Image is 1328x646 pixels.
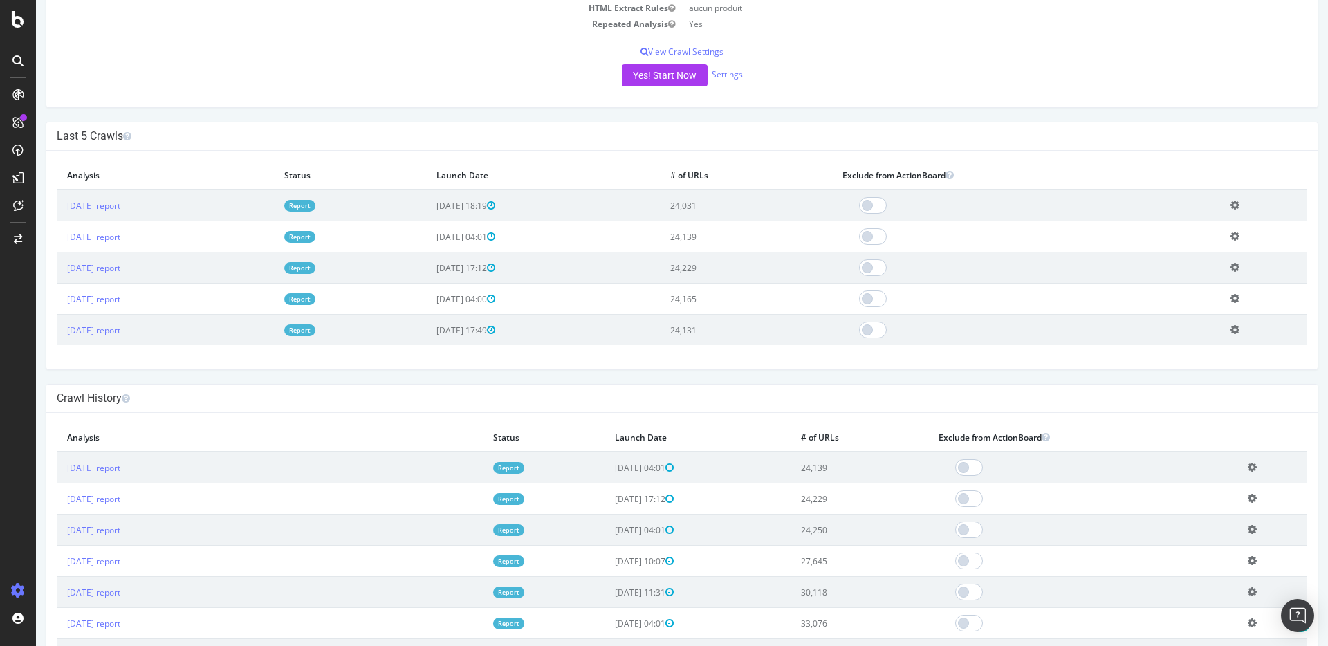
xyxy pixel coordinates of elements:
span: [DATE] 17:12 [400,262,459,274]
a: Report [457,555,488,567]
td: 30,118 [755,577,892,608]
td: 33,076 [755,608,892,639]
td: 24,031 [624,190,796,221]
a: [DATE] report [31,200,84,212]
span: [DATE] 04:01 [579,462,638,474]
td: 24,139 [755,452,892,483]
a: [DATE] report [31,293,84,305]
th: Status [238,161,390,190]
td: Repeated Analysis [21,16,646,32]
span: [DATE] 17:12 [579,493,638,505]
a: [DATE] report [31,262,84,274]
h4: Crawl History [21,391,1271,405]
a: Report [457,462,488,474]
td: 24,165 [624,284,796,315]
button: Yes! Start Now [586,64,672,86]
a: Report [457,587,488,598]
span: [DATE] 18:19 [400,200,459,212]
span: [DATE] 04:01 [579,524,638,536]
span: [DATE] 04:01 [400,231,459,243]
td: 24,139 [624,221,796,252]
p: View Crawl Settings [21,46,1271,57]
span: [DATE] 11:31 [579,587,638,598]
th: Launch Date [390,161,624,190]
td: Yes [646,16,1271,32]
a: [DATE] report [31,587,84,598]
a: Settings [676,68,707,80]
th: Analysis [21,161,238,190]
h4: Last 5 Crawls [21,129,1271,143]
a: Report [457,524,488,536]
span: [DATE] 10:07 [579,555,638,567]
a: Report [457,618,488,629]
th: Launch Date [569,423,755,452]
td: 27,645 [755,546,892,577]
a: Report [248,324,279,336]
a: [DATE] report [31,231,84,243]
a: [DATE] report [31,524,84,536]
th: Analysis [21,423,447,452]
a: Report [248,293,279,305]
th: Status [447,423,569,452]
span: [DATE] 04:01 [579,618,638,629]
th: # of URLs [624,161,796,190]
td: 24,229 [755,483,892,515]
th: Exclude from ActionBoard [892,423,1201,452]
a: Report [248,200,279,212]
span: [DATE] 04:00 [400,293,459,305]
a: [DATE] report [31,618,84,629]
a: [DATE] report [31,493,84,505]
span: [DATE] 17:49 [400,324,459,336]
a: Report [248,262,279,274]
th: Exclude from ActionBoard [796,161,1184,190]
a: Report [248,231,279,243]
a: [DATE] report [31,324,84,336]
div: Open Intercom Messenger [1281,599,1314,632]
td: 24,250 [755,515,892,546]
td: 24,131 [624,315,796,346]
th: # of URLs [755,423,892,452]
td: 24,229 [624,252,796,284]
a: Report [457,493,488,505]
a: [DATE] report [31,555,84,567]
a: [DATE] report [31,462,84,474]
